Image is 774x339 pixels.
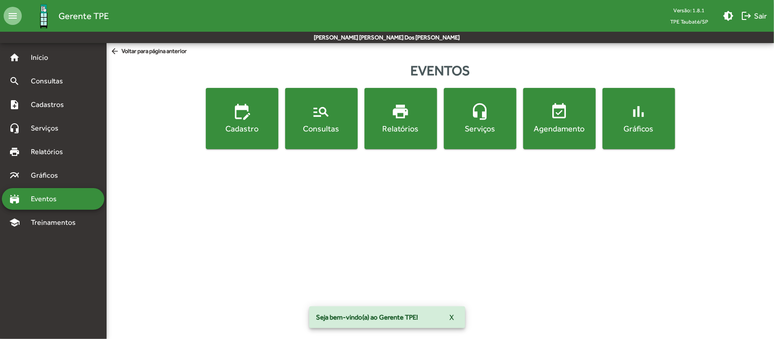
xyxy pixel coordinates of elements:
[110,47,122,57] mat-icon: arrow_back
[630,102,648,121] mat-icon: bar_chart
[443,309,462,325] button: X
[287,123,356,134] div: Consultas
[392,102,410,121] mat-icon: print
[471,102,489,121] mat-icon: headset_mic
[446,123,515,134] div: Serviços
[741,8,767,24] span: Sair
[9,99,20,110] mat-icon: note_add
[107,60,774,81] div: Eventos
[110,47,187,57] span: Voltar para página anterior
[663,16,716,27] span: TPE Taubaté/SP
[25,76,75,87] span: Consultas
[450,309,454,325] span: X
[316,313,419,322] span: Seja bem-vindo(a) ao Gerente TPE!
[25,52,61,63] span: Início
[663,5,716,16] div: Versão: 1.8.1
[741,10,752,21] mat-icon: logout
[25,99,76,110] span: Cadastros
[604,123,673,134] div: Gráficos
[9,146,20,157] mat-icon: print
[25,123,71,134] span: Serviços
[9,52,20,63] mat-icon: home
[4,7,22,25] mat-icon: menu
[550,102,569,121] mat-icon: event_available
[206,88,278,149] button: Cadastro
[25,146,75,157] span: Relatórios
[29,1,58,31] img: Logo
[312,102,331,121] mat-icon: manage_search
[208,123,277,134] div: Cadastro
[9,123,20,134] mat-icon: headset_mic
[58,9,109,23] span: Gerente TPE
[9,76,20,87] mat-icon: search
[525,123,594,134] div: Agendamento
[723,10,734,21] mat-icon: brightness_medium
[233,102,251,121] mat-icon: edit_calendar
[22,1,109,31] a: Gerente TPE
[523,88,596,149] button: Agendamento
[603,88,675,149] button: Gráficos
[444,88,516,149] button: Serviços
[285,88,358,149] button: Consultas
[366,123,435,134] div: Relatórios
[737,8,770,24] button: Sair
[365,88,437,149] button: Relatórios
